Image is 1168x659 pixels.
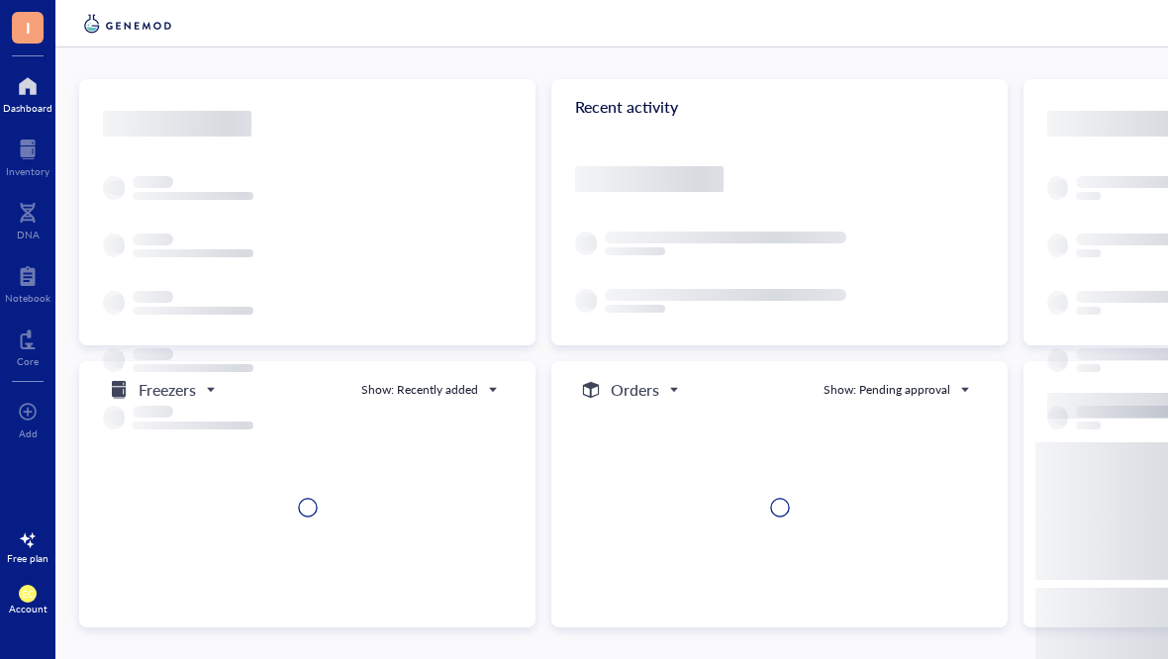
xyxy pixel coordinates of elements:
div: Notebook [5,292,50,304]
a: DNA [17,197,40,240]
div: Account [9,603,48,614]
a: Inventory [6,134,49,177]
div: Core [17,355,39,367]
img: genemod-logo [79,12,176,36]
a: Notebook [5,260,50,304]
div: Recent activity [551,79,1008,135]
a: Core [17,324,39,367]
span: I [26,15,31,40]
div: Free plan [7,552,49,564]
div: Dashboard [3,102,52,114]
div: Inventory [6,165,49,177]
h5: Orders [611,378,659,402]
a: Dashboard [3,70,52,114]
div: Add [19,427,38,439]
div: Show: Recently added [361,381,478,399]
div: Show: Pending approval [824,381,950,399]
span: EC [22,588,35,600]
div: DNA [17,229,40,240]
h5: Freezers [139,378,196,402]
